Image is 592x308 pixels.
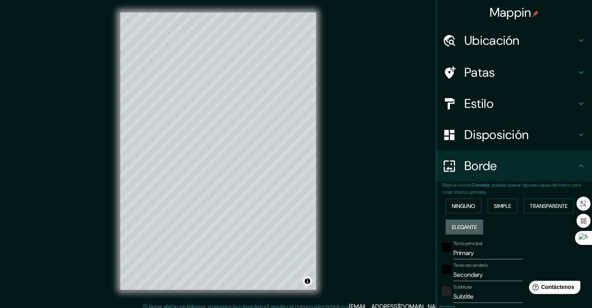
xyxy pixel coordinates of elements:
[452,224,477,231] font: Elegante
[436,150,592,181] div: Borde
[464,64,495,81] font: Patas
[436,25,592,56] div: Ubicación
[523,199,574,213] button: Transparente
[464,95,494,112] font: Estilo
[442,287,451,296] button: color-222222
[443,182,472,188] font: Elige un borde.
[453,262,488,268] font: Texto secundario
[523,278,583,299] iframe: Lanzador de widgets de ayuda
[452,202,475,209] font: Ninguno
[464,127,529,143] font: Disposición
[464,32,520,49] font: Ubicación
[494,202,511,209] font: Simple
[532,11,539,17] img: pin-icon.png
[472,182,490,188] font: Consejo
[488,199,517,213] button: Simple
[490,4,531,21] font: Mappin
[446,199,481,213] button: Ninguno
[442,243,451,252] button: negro
[453,284,473,290] font: Subtitular
[436,88,592,119] div: Estilo
[530,202,567,209] font: Transparente
[436,57,592,88] div: Patas
[436,119,592,150] div: Disposición
[443,182,581,195] font: : puedes opacar algunas capas del marco para crear efectos geniales.
[464,158,497,174] font: Borde
[453,240,482,246] font: Texto principal
[442,265,451,274] button: negro
[303,276,312,286] button: Activar o desactivar atribución
[446,220,483,234] button: Elegante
